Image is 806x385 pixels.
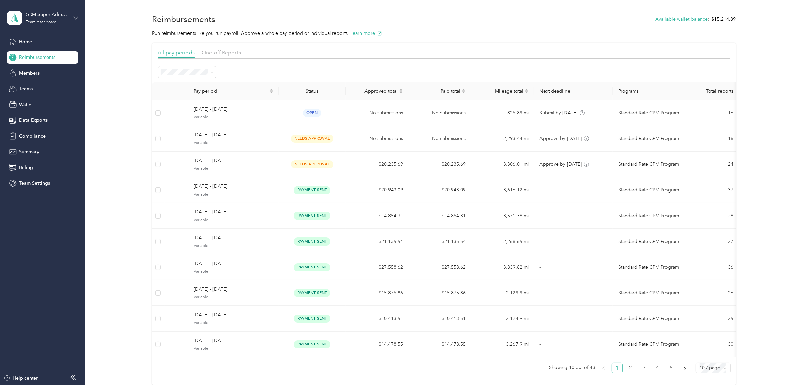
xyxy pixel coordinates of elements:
span: Paid total [414,88,460,94]
span: payment sent [294,340,330,348]
span: Standard Rate CPM Program [618,135,679,142]
td: $20,235.69 [346,152,408,177]
span: caret-down [462,90,466,94]
span: [DATE] - [DATE] [194,286,273,293]
div: GRM Super Admins [26,11,68,18]
span: Variable [194,191,273,198]
td: 825.89 mi [471,100,534,126]
span: Standard Rate CPM Program [618,289,679,297]
span: payment sent [294,212,330,220]
td: 2,293.44 mi [471,126,534,152]
span: caret-down [269,90,273,94]
span: $15,214.89 [712,16,736,23]
td: 3,839.82 mi [471,254,534,280]
span: 10 / page [700,363,727,373]
td: $27,558.62 [346,254,408,280]
span: - [539,213,541,219]
span: Team Settings [19,180,50,187]
span: Approve by [DATE] [539,161,582,167]
span: Compliance [19,133,46,140]
span: - [539,264,541,270]
span: [DATE] - [DATE] [194,106,273,113]
a: 4 [653,363,663,373]
span: Standard Rate CPM Program [618,315,679,322]
span: Data Exports [19,117,48,124]
td: $10,413.51 [408,306,471,332]
span: payment sent [294,289,330,297]
th: Mileage total [471,82,534,100]
span: payment sent [294,237,330,245]
span: caret-down [399,90,403,94]
li: 4 [652,363,663,373]
td: $14,854.31 [346,203,408,229]
td: 27 [691,229,739,254]
span: Standard Rate CPM Program [618,264,679,271]
div: Page Size [696,363,731,373]
span: payment sent [294,186,330,194]
span: Standard Rate CPM Program [618,109,679,117]
iframe: Everlance-gr Chat Button Frame [768,347,806,385]
td: - [534,332,613,357]
th: Paid total [408,82,471,100]
td: 24 [691,152,739,177]
td: - [534,306,613,332]
span: [DATE] - [DATE] [194,157,273,164]
td: No submissions [346,126,408,152]
span: needs approval [291,135,333,142]
td: 28 [691,203,739,229]
span: Pay period [194,88,268,94]
span: Standard Rate CPM Program [618,238,679,245]
td: $20,235.69 [408,152,471,177]
th: Approved total [346,82,408,100]
td: 26 [691,280,739,306]
span: right [683,366,687,370]
span: Variable [194,217,273,223]
span: caret-up [399,88,403,92]
td: - [534,177,613,203]
td: 3,616.12 mi [471,177,534,203]
span: Members [19,70,40,77]
span: needs approval [291,160,333,168]
td: 3,571.38 mi [471,203,534,229]
span: left [602,366,606,370]
span: caret-down [525,90,529,94]
td: No submissions [408,126,471,152]
td: $14,854.31 [408,203,471,229]
button: Learn more [350,30,382,37]
button: right [679,363,690,373]
span: Approved total [351,88,398,94]
span: - [539,341,541,347]
td: 25 [691,306,739,332]
span: One-off Reports [202,49,241,56]
span: - [539,239,541,244]
li: 2 [625,363,636,373]
span: Wallet [19,101,33,108]
span: Variable [194,243,273,249]
span: [DATE] - [DATE] [194,260,273,267]
span: Showing 10 out of 43 [549,363,596,373]
span: Submit by [DATE] [539,110,577,116]
span: Summary [19,148,39,155]
td: $15,875.86 [346,280,408,306]
td: - [534,229,613,254]
th: Programs [613,82,691,100]
p: Run reimbursements like you run payroll. Approve a whole pay period or individual reports. [152,30,736,37]
button: left [598,363,609,373]
span: [DATE] - [DATE] [194,208,273,216]
th: Next deadline [534,82,613,100]
td: 2,268.65 mi [471,229,534,254]
td: $15,875.86 [408,280,471,306]
button: Help center [4,375,38,382]
span: [DATE] - [DATE] [194,183,273,190]
td: 3,267.9 mi [471,332,534,357]
span: Home [19,38,32,45]
td: 2,129.9 mi [471,280,534,306]
td: 36 [691,254,739,280]
td: 16 [691,126,739,152]
li: Previous Page [598,363,609,373]
span: Variable [194,269,273,275]
button: Available wallet balance [656,16,708,23]
li: Next Page [679,363,690,373]
a: 3 [639,363,649,373]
